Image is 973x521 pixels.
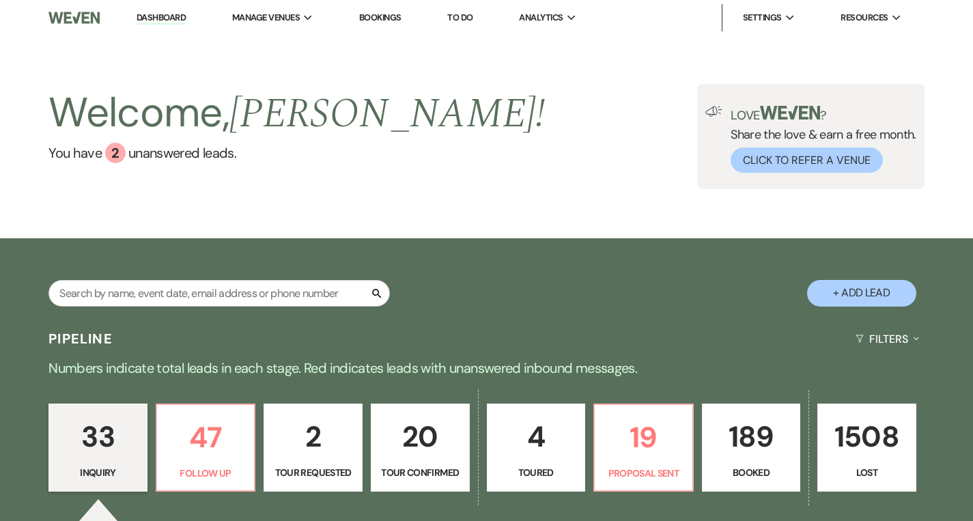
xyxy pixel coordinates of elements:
[731,106,916,122] p: Love ?
[264,404,363,492] a: 2Tour Requested
[165,466,246,481] p: Follow Up
[711,465,792,480] p: Booked
[48,3,100,32] img: Weven Logo
[137,12,186,25] a: Dashboard
[722,106,916,173] div: Share the love & earn a free month.
[371,404,470,492] a: 20Tour Confirmed
[760,106,821,119] img: weven-logo-green.svg
[165,414,246,460] p: 47
[705,106,722,117] img: loud-speaker-illustration.svg
[702,404,801,492] a: 189Booked
[48,404,147,492] a: 33Inquiry
[57,465,139,480] p: Inquiry
[48,329,113,348] h3: Pipeline
[447,12,473,23] a: To Do
[359,12,401,23] a: Bookings
[817,404,916,492] a: 1508Lost
[519,11,563,25] span: Analytics
[57,414,139,460] p: 33
[272,414,354,460] p: 2
[232,11,300,25] span: Manage Venues
[850,321,925,357] button: Filters
[731,147,883,173] button: Click to Refer a Venue
[743,11,782,25] span: Settings
[380,414,461,460] p: 20
[807,280,916,307] button: + Add Lead
[229,83,545,145] span: [PERSON_NAME] !
[496,414,577,460] p: 4
[48,143,545,163] a: You have 2 unanswered leads.
[593,404,694,492] a: 19Proposal Sent
[826,414,907,460] p: 1508
[380,465,461,480] p: Tour Confirmed
[603,414,684,460] p: 19
[105,143,126,163] div: 2
[156,404,256,492] a: 47Follow Up
[826,465,907,480] p: Lost
[603,466,684,481] p: Proposal Sent
[48,280,390,307] input: Search by name, event date, email address or phone number
[487,404,586,492] a: 4Toured
[48,84,545,143] h2: Welcome,
[841,11,888,25] span: Resources
[272,465,354,480] p: Tour Requested
[496,465,577,480] p: Toured
[711,414,792,460] p: 189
